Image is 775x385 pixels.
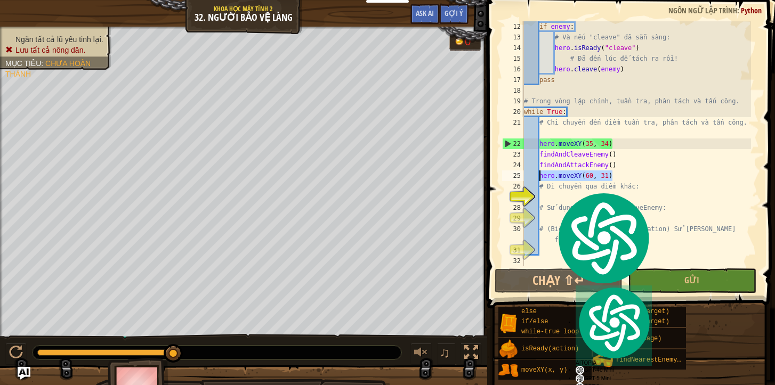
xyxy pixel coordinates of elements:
img: portrait.png [498,313,519,333]
div: 0 [465,36,475,47]
div: 23 [502,149,524,160]
div: 25 [502,170,524,181]
div: AITOPIA [576,285,652,365]
img: gpt-black.svg [576,374,584,383]
button: Bật tắt chế độ toàn màn hình [461,343,482,365]
div: 28 [502,202,524,213]
span: Chưa hoàn thành [5,59,91,78]
div: 31 [502,245,524,256]
span: else [521,308,537,315]
span: Python [741,5,762,15]
li: Lưu tất cả nông dân. [5,45,103,55]
span: isReady(action) [521,345,579,353]
span: moveXY(x, y) [521,366,567,374]
div: 32 [502,256,524,266]
span: ♫ [439,345,450,361]
span: Lưu tất cả nông dân. [15,46,85,54]
button: ⌘ + P: Play [5,343,27,365]
div: 20 [502,107,524,117]
div: Team 'humans' has 0 gold. [449,33,481,51]
button: Ask AI [18,367,30,380]
span: Gửi [684,274,699,286]
img: gpt-black.svg [576,366,584,374]
button: Gửi [628,268,756,293]
div: 17 [502,75,524,85]
div: 19 [502,96,524,107]
div: 27 [502,192,524,202]
img: logo.svg [554,191,652,285]
img: logo.svg [576,285,652,359]
div: 14 [502,43,524,53]
div: 22 [503,138,524,149]
div: 21 [502,117,524,138]
span: : [737,5,741,15]
div: 30 [502,224,524,245]
div: 29 [502,213,524,224]
div: 15 [502,53,524,64]
span: Ngăn tất cả lũ yêu tinh lại. [15,35,103,44]
img: portrait.png [498,361,519,381]
button: Chạy ⇧↵ [495,268,623,293]
button: Ask AI [410,4,439,24]
span: Ask AI [416,8,434,18]
span: Gợi ý [445,8,463,18]
div: 16 [502,64,524,75]
img: portrait.png [498,339,519,359]
button: ♫ [437,343,455,365]
div: 26 [502,181,524,192]
span: : [41,59,45,68]
div: 24 [502,160,524,170]
div: 13 [502,32,524,43]
button: Tùy chỉnh âm lượng [410,343,432,365]
span: Ngôn ngữ lập trình [668,5,737,15]
li: Ngăn tất cả lũ yêu tinh lại. [5,34,103,45]
div: 18 [502,85,524,96]
div: 12 [502,21,524,32]
div: GPT-5 Mini [576,374,652,383]
span: if/else [521,318,548,325]
span: while-true loop [521,328,579,335]
span: Mục tiêu [5,59,41,68]
div: GPT-4o Mini [576,366,652,374]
